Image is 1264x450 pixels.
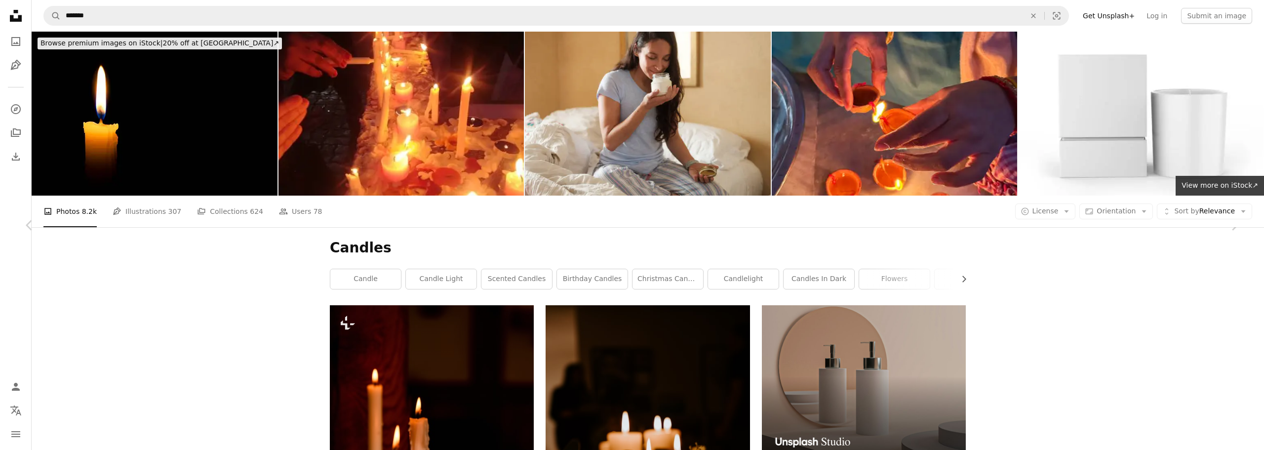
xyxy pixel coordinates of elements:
img: Blank Scented Candle With Paper Box Packaging For Branding And Mock up, 3d render illustration. [1018,32,1264,196]
button: Language [6,401,26,420]
a: Photos [6,32,26,51]
span: Browse premium images on iStock | [40,39,162,47]
button: Orientation [1079,204,1153,219]
span: Orientation [1097,207,1136,215]
button: Menu [6,424,26,444]
a: Log in / Sign up [6,377,26,397]
a: Illustrations 307 [113,196,181,227]
img: Close-up image of unrecognisable woman sitting cross-legged on marble floor lighting mitti clay d... [772,32,1018,196]
span: 307 [168,206,182,217]
span: Relevance [1174,206,1235,216]
a: flowers [859,269,930,289]
a: cozy [935,269,1005,289]
a: scented candles [481,269,552,289]
span: Sort by [1174,207,1199,215]
a: Illustrations [6,55,26,75]
a: View more on iStock↗ [1176,176,1264,196]
a: candles in dark [784,269,854,289]
a: Explore [6,99,26,119]
span: 78 [314,206,322,217]
span: View more on iStock ↗ [1182,181,1258,189]
button: Search Unsplash [44,6,61,25]
img: Single lit candle with quite flame [32,32,277,196]
a: Get Unsplash+ [1077,8,1141,24]
h1: Candles [330,239,966,257]
a: Collections 624 [197,196,263,227]
a: Collections [6,123,26,143]
span: 624 [250,206,263,217]
a: candle light [406,269,476,289]
img: Latin woman in bed smelling a jar of lotion [525,32,771,196]
form: Find visuals sitewide [43,6,1069,26]
img: Candles [278,32,524,196]
a: Log in [1141,8,1173,24]
a: Users 78 [279,196,322,227]
button: Visual search [1045,6,1068,25]
a: christmas candles [632,269,703,289]
span: License [1032,207,1059,215]
span: 20% off at [GEOGRAPHIC_DATA] ↗ [40,39,279,47]
a: birthday candles [557,269,628,289]
button: Clear [1023,6,1044,25]
button: Sort byRelevance [1157,204,1252,219]
a: candlelight [708,269,779,289]
a: Download History [6,147,26,166]
button: Submit an image [1181,8,1252,24]
button: scroll list to the right [955,269,966,289]
a: Browse premium images on iStock|20% off at [GEOGRAPHIC_DATA]↗ [32,32,288,55]
button: License [1015,204,1076,219]
a: candle [330,269,401,289]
